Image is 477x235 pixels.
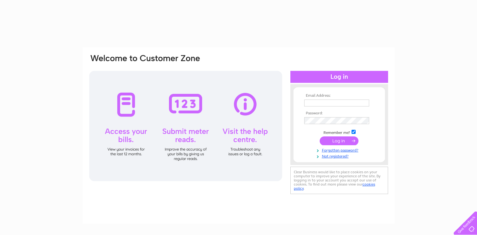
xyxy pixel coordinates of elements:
[320,136,358,145] input: Submit
[294,182,375,191] a: cookies policy
[303,129,376,135] td: Remember me?
[290,167,388,194] div: Clear Business would like to place cookies on your computer to improve your experience of the sit...
[304,153,376,159] a: Not registered?
[303,94,376,98] th: Email Address:
[303,111,376,116] th: Password:
[304,147,376,153] a: Forgotten password?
